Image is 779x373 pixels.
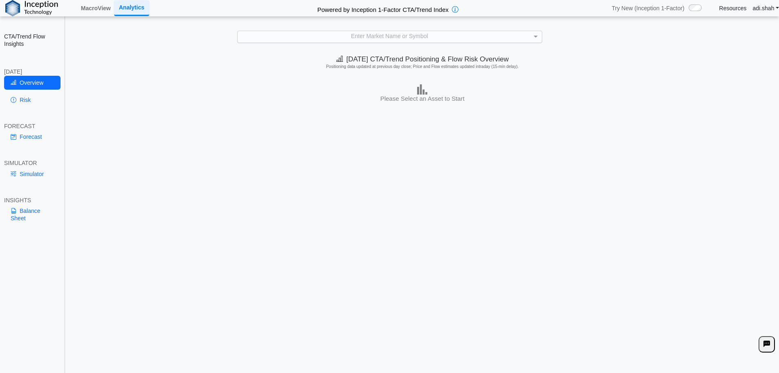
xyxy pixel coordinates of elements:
a: Overview [4,76,61,90]
span: [DATE] CTA/Trend Positioning & Flow Risk Overview [336,55,509,63]
h3: Please Select an Asset to Start [68,95,777,103]
a: Resources [719,5,747,12]
a: Balance Sheet [4,204,61,225]
a: Analytics [114,0,149,16]
div: Enter Market Name or Symbol [238,31,542,42]
h2: Powered by Inception 1-Factor CTA/Trend Index [314,2,452,14]
img: bar-chart.png [417,84,427,95]
h2: CTA/Trend Flow Insights [4,33,61,47]
a: Forecast [4,130,61,144]
span: Try New (Inception 1-Factor) [612,5,685,12]
a: Simulator [4,167,61,181]
a: MacroView [78,1,114,15]
div: INSIGHTS [4,197,61,204]
div: FORECAST [4,122,61,130]
a: Risk [4,93,61,107]
h5: Positioning data updated at previous day close; Price and Flow estimates updated intraday (15-min... [69,64,775,69]
div: [DATE] [4,68,61,75]
div: SIMULATOR [4,159,61,167]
